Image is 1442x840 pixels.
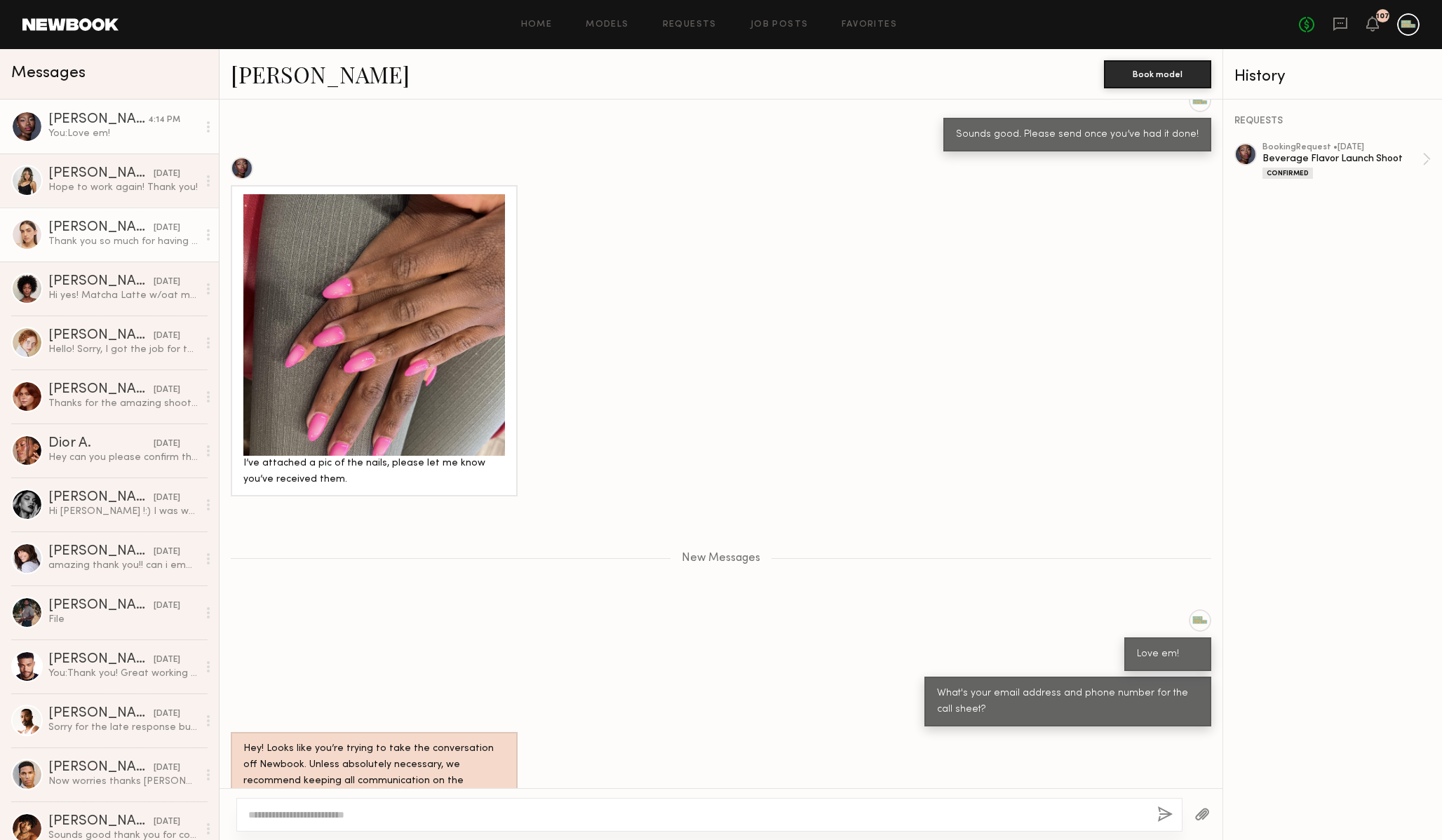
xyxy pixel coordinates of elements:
[48,289,198,302] div: Hi yes! Matcha Latte w/oat milk 3 pumps of vanilla or whatever sweetener they have. Chocolate Cro...
[48,437,154,451] div: Dior A.
[1137,646,1199,663] div: Love em!
[48,235,198,248] div: Thank you so much for having me, it has been such a pleasure working with you!
[154,330,180,343] div: [DATE]
[842,20,897,29] a: Favorites
[48,775,198,788] div: Now worries thanks [PERSON_NAME]
[48,721,198,734] div: Sorry for the late response but I’m booked all day [DATE] and [DATE].
[663,20,717,29] a: Requests
[48,613,198,626] div: File
[154,438,180,451] div: [DATE]
[231,59,410,89] a: [PERSON_NAME]
[154,815,180,829] div: [DATE]
[48,383,154,397] div: [PERSON_NAME]
[154,276,180,289] div: [DATE]
[521,20,553,29] a: Home
[48,491,154,505] div: [PERSON_NAME]
[154,222,180,235] div: [DATE]
[48,545,154,559] div: [PERSON_NAME]
[243,456,505,488] div: I’ve attached a pic of the nails, please let me know you’ve received them.
[148,114,180,127] div: 4:14 PM
[1262,143,1422,152] div: booking Request • [DATE]
[48,167,154,181] div: [PERSON_NAME]
[154,761,180,775] div: [DATE]
[154,168,180,181] div: [DATE]
[1376,13,1389,20] div: 107
[956,127,1199,143] div: Sounds good. Please send once you’ve had it done!
[1234,116,1431,126] div: REQUESTS
[243,741,505,806] div: Hey! Looks like you’re trying to take the conversation off Newbook. Unless absolutely necessary, ...
[1262,143,1431,179] a: bookingRequest •[DATE]Beverage Flavor Launch ShootConfirmed
[48,113,148,127] div: [PERSON_NAME]
[48,505,198,518] div: Hi [PERSON_NAME] !:) I was wondering if you had any access to the images I shot for OPOSITIVE ?
[586,20,628,29] a: Models
[1104,60,1211,88] button: Book model
[154,546,180,559] div: [DATE]
[1234,69,1431,85] div: History
[48,329,154,343] div: [PERSON_NAME]
[750,20,809,29] a: Job Posts
[48,707,154,721] div: [PERSON_NAME]
[154,599,180,613] div: [DATE]
[48,667,198,680] div: You: Thank you! Great working together! Until next time :)
[682,553,760,564] span: New Messages
[11,65,86,81] span: Messages
[48,275,154,289] div: [PERSON_NAME]
[48,127,198,140] div: You: Love em!
[1262,168,1313,179] div: Confirmed
[48,559,198,572] div: amazing thank you!! can i email you the release ? and was so much fun
[48,451,198,464] div: Hey can you please confirm this day
[48,653,154,667] div: [PERSON_NAME]
[48,599,154,613] div: [PERSON_NAME]
[48,761,154,775] div: [PERSON_NAME]
[154,707,180,721] div: [DATE]
[154,492,180,505] div: [DATE]
[48,221,154,235] div: [PERSON_NAME]
[154,653,180,667] div: [DATE]
[937,686,1199,718] div: What's your email address and phone number for the call sheet?
[48,815,154,829] div: [PERSON_NAME]
[48,343,198,356] div: Hello! Sorry, I got the job for that day but hope to work in the future!
[48,181,198,194] div: Hope to work again! Thank you!
[48,397,198,410] div: Thanks for the amazing shoot, I had so much fun and hope to shoot with you again ✨
[1262,152,1422,165] div: Beverage Flavor Launch Shoot
[1104,67,1211,79] a: Book model
[154,384,180,397] div: [DATE]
